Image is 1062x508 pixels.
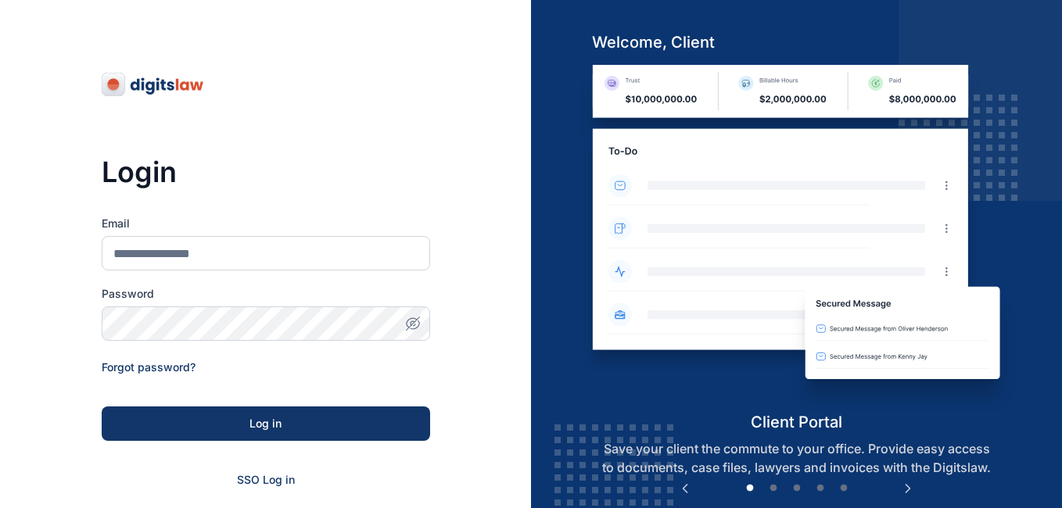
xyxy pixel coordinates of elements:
a: SSO Log in [237,473,295,486]
button: 2 [766,481,781,496]
button: 5 [836,481,852,496]
p: Save your client the commute to your office. Provide easy access to documents, case files, lawyer... [579,439,1014,477]
div: Log in [127,416,405,431]
button: 1 [742,481,758,496]
button: Next [900,481,916,496]
h5: client portal [579,411,1014,433]
img: client-portal [579,65,1014,411]
h5: welcome, client [579,31,1014,53]
label: Email [102,216,430,231]
label: Password [102,286,430,302]
img: digitslaw-logo [102,72,205,97]
button: Previous [677,481,693,496]
h3: Login [102,156,430,188]
button: Log in [102,406,430,441]
button: 4 [813,481,828,496]
a: Forgot password? [102,360,196,374]
button: 3 [789,481,805,496]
